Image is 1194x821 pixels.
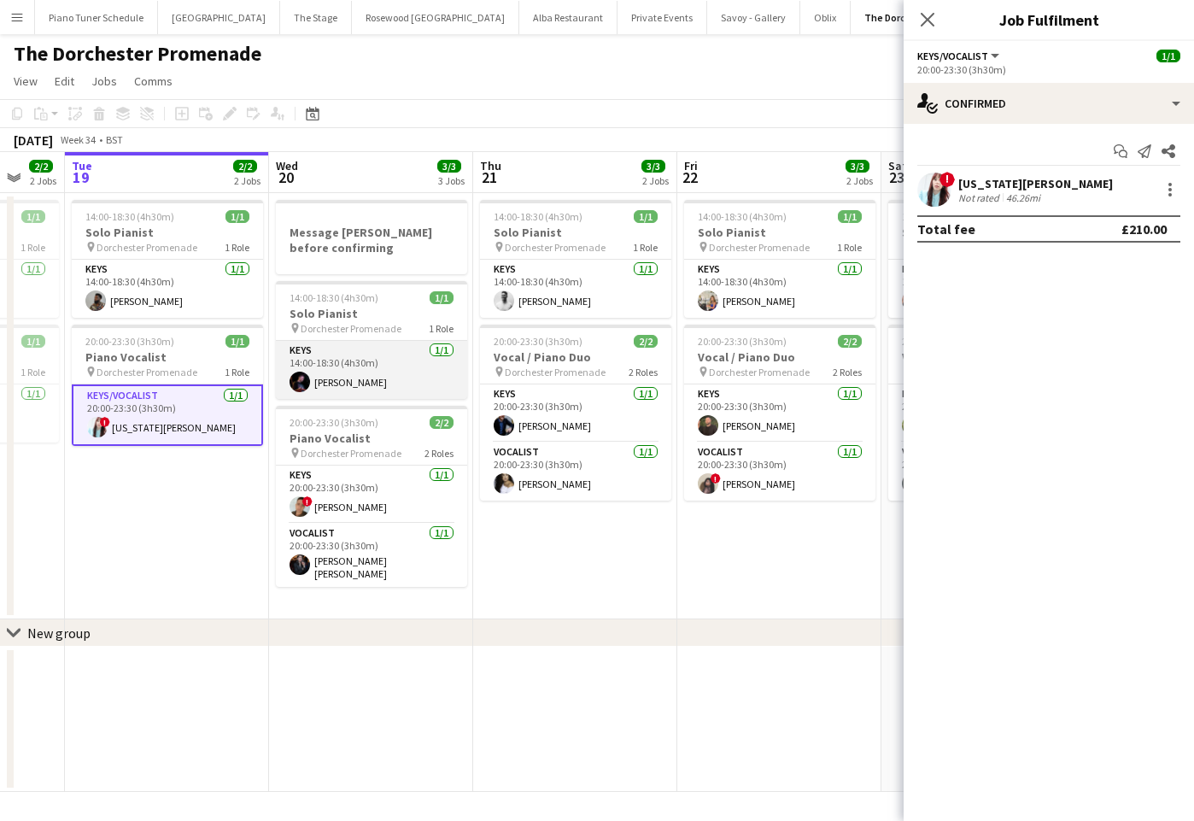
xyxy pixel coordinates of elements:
span: Dorchester Promenade [97,241,197,254]
app-job-card: 14:00-18:30 (4h30m)1/1Solo Pianist Dorchester Promenade1 RoleKeys1/114:00-18:30 (4h30m)[PERSON_NAME] [480,200,671,318]
app-card-role: Keys/Vocalist1/120:00-23:30 (3h30m)![US_STATE][PERSON_NAME] [72,384,263,446]
app-card-role: Keys1/120:00-23:30 (3h30m)[PERSON_NAME] [888,384,1080,443]
app-job-card: 20:00-23:30 (3h30m)2/2Piano Vocalist Dorchester Promenade2 RolesKeys1/120:00-23:30 (3h30m)![PERSO... [276,406,467,587]
app-job-card: 20:00-23:30 (3h30m)2/2Vocal / Piano Duo Dorchester Promenade2 RolesKeys1/120:00-23:30 (3h30m)[PER... [684,325,875,501]
span: 20:00-23:30 (3h30m) [494,335,582,348]
button: Piano Tuner Schedule [35,1,158,34]
app-job-card: 20:00-23:30 (3h30m)1/1Piano Vocalist Dorchester Promenade1 RoleKeys/Vocalist1/120:00-23:30 (3h30m... [72,325,263,446]
span: ! [939,172,955,187]
span: Dorchester Promenade [301,322,401,335]
div: [US_STATE][PERSON_NAME] [958,176,1113,191]
span: 19 [69,167,92,187]
a: View [7,70,44,92]
span: 1 Role [429,322,454,335]
span: 20:00-23:30 (3h30m) [85,335,174,348]
span: 1/1 [634,210,658,223]
h3: Vocal / Piano Duo [888,349,1080,365]
span: Dorchester Promenade [709,241,810,254]
app-card-role: Vocalist1/120:00-23:30 (3h30m)[PERSON_NAME] [480,443,671,501]
h3: Message [PERSON_NAME] before confirming [276,225,467,255]
span: 14:00-18:30 (4h30m) [494,210,582,223]
button: Private Events [617,1,707,34]
div: Confirmed [904,83,1194,124]
div: New group [27,625,91,642]
button: Rosewood [GEOGRAPHIC_DATA] [352,1,519,34]
app-job-card: 14:00-18:30 (4h30m)1/1Solo Pianist Dorchester Promenade1 RoleKeys1/114:00-18:30 (4h30m)[PERSON_NAME] [72,200,263,318]
span: Jobs [91,73,117,89]
span: 1/1 [225,335,249,348]
button: Savoy - Gallery [707,1,800,34]
span: Fri [684,158,698,173]
div: 2 Jobs [234,174,260,187]
span: 14:00-18:30 (4h30m) [290,291,378,304]
app-job-card: 20:00-23:30 (3h30m)2/2Vocal / Piano Duo Dorchester Promenade2 RolesKeys1/120:00-23:30 (3h30m)[PER... [480,325,671,501]
span: Comms [134,73,173,89]
span: 1/1 [430,291,454,304]
span: 20:00-23:30 (3h30m) [698,335,787,348]
div: BST [106,133,123,146]
app-job-card: 14:00-18:30 (4h30m)1/1Solo Pianist Dorchester Promenade1 RoleKeys1/114:00-18:30 (4h30m)[PERSON_NAME] [276,281,467,399]
span: Dorchester Promenade [301,447,401,460]
span: View [14,73,38,89]
span: 1/1 [225,210,249,223]
span: ! [302,496,313,507]
app-job-card: Message [PERSON_NAME] before confirming [276,200,467,274]
span: 2/2 [838,335,862,348]
h3: Solo Pianist [480,225,671,240]
span: 1/1 [838,210,862,223]
span: 14:00-18:30 (4h30m) [85,210,174,223]
span: Dorchester Promenade [97,366,197,378]
div: [DATE] [14,132,53,149]
span: 1 Role [20,241,45,254]
span: 1/1 [21,210,45,223]
app-card-role: Keys1/114:00-18:30 (4h30m)[PERSON_NAME] [72,260,263,318]
span: 20:00-23:30 (3h30m) [902,335,991,348]
span: Week 34 [56,133,99,146]
app-card-role: Keys1/114:00-18:30 (4h30m)[PERSON_NAME] [684,260,875,318]
span: 2 Roles [629,366,658,378]
span: Thu [480,158,501,173]
div: 20:00-23:30 (3h30m)2/2Vocal / Piano Duo Dorchester Promenade2 RolesKeys1/120:00-23:30 (3h30m)[PER... [888,325,1080,501]
span: Keys/Vocalist [917,50,988,62]
span: Dorchester Promenade [505,241,606,254]
span: 1/1 [21,335,45,348]
span: 2/2 [233,160,257,173]
span: 2/2 [634,335,658,348]
h3: Job Fulfilment [904,9,1194,31]
span: 2/2 [29,160,53,173]
h3: Solo Pianist [276,306,467,321]
span: 2 Roles [833,366,862,378]
button: Oblix [800,1,851,34]
span: 21 [477,167,501,187]
app-card-role: Keys1/120:00-23:30 (3h30m)[PERSON_NAME] [684,384,875,443]
span: 1 Role [225,241,249,254]
span: Dorchester Promenade [505,366,606,378]
div: 46.26mi [1003,191,1044,204]
app-job-card: 14:00-18:30 (4h30m)1/1Solo Pianist Dorchester Promenade1 RoleKeys1/114:00-18:30 (4h30m)[PERSON_NAME] [888,200,1080,318]
span: 20 [273,167,298,187]
button: [GEOGRAPHIC_DATA] [158,1,280,34]
span: Edit [55,73,74,89]
h3: Solo Pianist [72,225,263,240]
span: Dorchester Promenade [709,366,810,378]
a: Jobs [85,70,124,92]
div: £210.00 [1121,220,1167,238]
app-card-role: Keys1/114:00-18:30 (4h30m)[PERSON_NAME] [480,260,671,318]
app-card-role: Keys1/114:00-18:30 (4h30m)[PERSON_NAME] [888,260,1080,318]
span: 23 [886,167,907,187]
app-card-role: Vocalist1/120:00-23:30 (3h30m)![PERSON_NAME] [684,443,875,501]
button: Keys/Vocalist [917,50,1002,62]
app-job-card: 14:00-18:30 (4h30m)1/1Solo Pianist Dorchester Promenade1 RoleKeys1/114:00-18:30 (4h30m)[PERSON_NAME] [684,200,875,318]
span: ! [711,473,721,484]
h1: The Dorchester Promenade [14,41,261,67]
span: 1 Role [633,241,658,254]
h3: Piano Vocalist [276,431,467,446]
span: 14:00-18:30 (4h30m) [902,210,991,223]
